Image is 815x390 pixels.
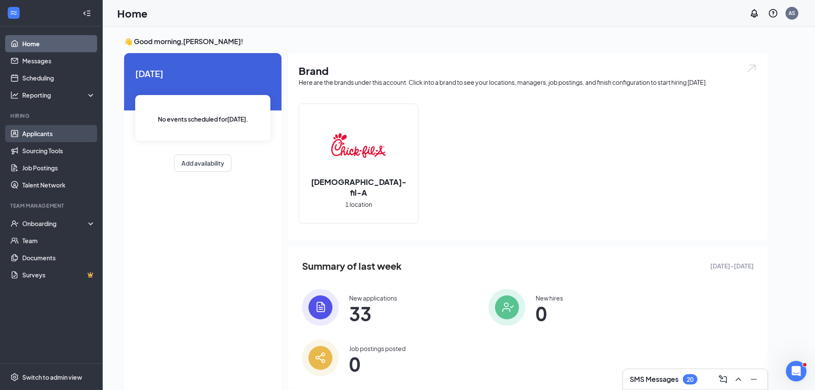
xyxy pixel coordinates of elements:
[349,356,406,372] span: 0
[630,375,679,384] h3: SMS Messages
[22,266,95,283] a: SurveysCrown
[10,112,94,119] div: Hiring
[302,289,339,326] img: icon
[83,9,91,18] svg: Collapse
[716,372,730,386] button: ComposeMessage
[9,9,18,17] svg: WorkstreamLogo
[135,67,270,80] span: [DATE]
[349,294,397,302] div: New applications
[22,35,95,52] a: Home
[536,306,563,321] span: 0
[10,219,19,228] svg: UserCheck
[747,372,761,386] button: Minimize
[732,372,745,386] button: ChevronUp
[746,63,757,73] img: open.6027fd2a22e1237b5b06.svg
[788,9,795,17] div: AS
[299,176,418,198] h2: [DEMOGRAPHIC_DATA]-fil-A
[22,249,95,266] a: Documents
[10,91,19,99] svg: Analysis
[349,344,406,353] div: Job postings posted
[345,199,372,209] span: 1 location
[22,125,95,142] a: Applicants
[22,219,88,228] div: Onboarding
[349,306,397,321] span: 33
[22,69,95,86] a: Scheduling
[687,376,693,383] div: 20
[22,52,95,69] a: Messages
[718,374,728,384] svg: ComposeMessage
[302,339,339,376] img: icon
[22,91,96,99] div: Reporting
[749,374,759,384] svg: Minimize
[710,261,754,271] span: [DATE] - [DATE]
[22,142,95,159] a: Sourcing Tools
[299,63,757,78] h1: Brand
[124,37,768,46] h3: 👋 Good morning, [PERSON_NAME] !
[749,8,759,18] svg: Notifications
[10,202,94,209] div: Team Management
[22,373,82,381] div: Switch to admin view
[117,6,148,21] h1: Home
[489,289,525,326] img: icon
[22,176,95,194] a: Talent Network
[174,155,231,172] button: Add availability
[733,374,744,384] svg: ChevronUp
[158,114,248,124] span: No events scheduled for [DATE] .
[331,118,386,173] img: Chick-fil-A
[22,159,95,176] a: Job Postings
[299,78,757,86] div: Here are the brands under this account. Click into a brand to see your locations, managers, job p...
[10,373,19,381] svg: Settings
[768,8,778,18] svg: QuestionInfo
[786,361,806,381] iframe: Intercom live chat
[22,232,95,249] a: Team
[536,294,563,302] div: New hires
[302,259,402,274] span: Summary of last week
